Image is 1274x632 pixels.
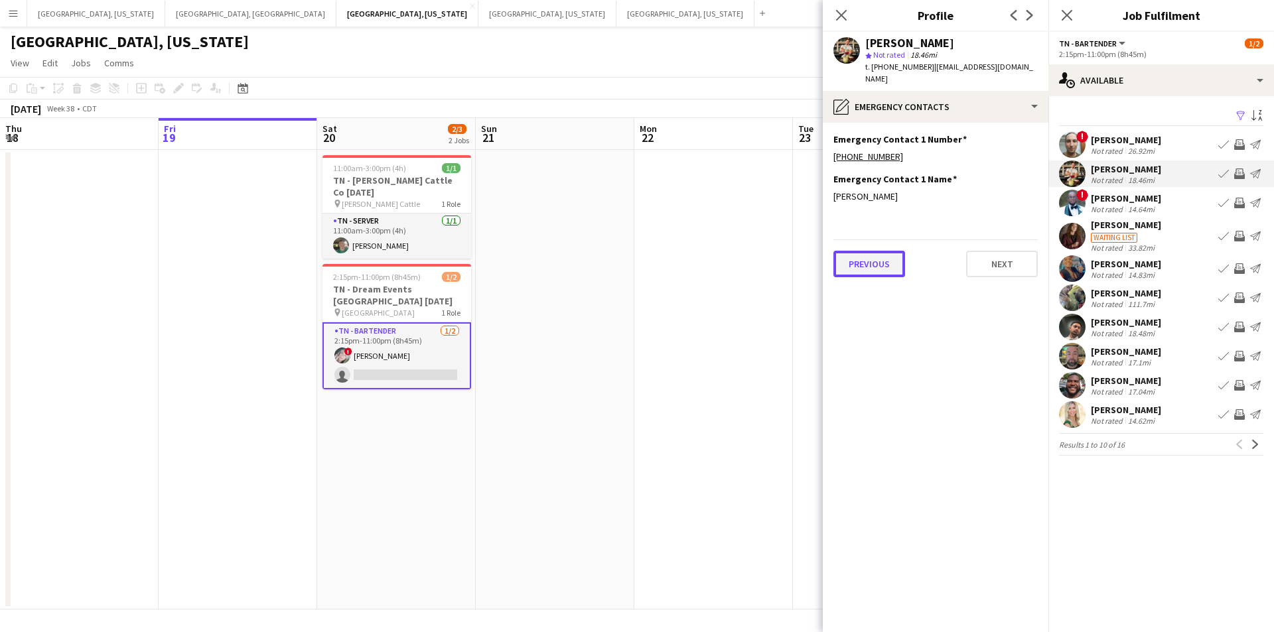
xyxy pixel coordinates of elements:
[833,251,905,277] button: Previous
[1091,270,1125,280] div: Not rated
[1059,49,1263,59] div: 2:15pm-11:00pm (8h45m)
[1091,258,1161,270] div: [PERSON_NAME]
[1059,440,1125,450] span: Results 1 to 10 of 16
[441,199,460,209] span: 1 Role
[1091,387,1125,397] div: Not rated
[11,57,29,69] span: View
[1091,357,1125,367] div: Not rated
[322,283,471,307] h3: TN - Dream Events [GEOGRAPHIC_DATA] [DATE]
[1125,270,1157,280] div: 14.83mi
[1059,38,1127,48] button: TN - Bartender
[833,151,903,162] a: [PHONE_NUMBER]
[1091,219,1161,231] div: [PERSON_NAME]
[82,103,97,113] div: CDT
[1091,134,1161,146] div: [PERSON_NAME]
[344,348,352,355] span: !
[479,130,497,145] span: 21
[873,50,905,60] span: Not rated
[865,62,1033,84] span: | [EMAIL_ADDRESS][DOMAIN_NAME]
[336,1,478,27] button: [GEOGRAPHIC_DATA], [US_STATE]
[798,123,814,135] span: Tue
[1091,287,1161,299] div: [PERSON_NAME]
[449,135,469,145] div: 2 Jobs
[823,91,1048,123] div: Emergency contacts
[865,62,934,72] span: t. [PHONE_NUMBER]
[1125,243,1157,253] div: 33.82mi
[104,57,134,69] span: Comms
[442,163,460,173] span: 1/1
[11,102,41,115] div: [DATE]
[441,308,460,318] span: 1 Role
[1125,416,1157,426] div: 14.62mi
[640,123,657,135] span: Mon
[1091,233,1137,243] div: Waiting list
[71,57,91,69] span: Jobs
[833,190,1038,202] div: [PERSON_NAME]
[1091,404,1161,416] div: [PERSON_NAME]
[1091,163,1161,175] div: [PERSON_NAME]
[44,103,77,113] span: Week 38
[320,130,337,145] span: 20
[37,54,63,72] a: Edit
[908,50,940,60] span: 18.46mi
[333,272,421,282] span: 2:15pm-11:00pm (8h45m)
[1245,38,1263,48] span: 1/2
[1125,146,1157,156] div: 26.92mi
[1048,64,1274,96] div: Available
[1091,328,1125,338] div: Not rated
[5,54,35,72] a: View
[5,123,22,135] span: Thu
[1091,299,1125,309] div: Not rated
[1125,175,1157,185] div: 18.46mi
[442,272,460,282] span: 1/2
[481,123,497,135] span: Sun
[638,130,657,145] span: 22
[99,54,139,72] a: Comms
[162,130,176,145] span: 19
[42,57,58,69] span: Edit
[1091,346,1161,357] div: [PERSON_NAME]
[966,251,1038,277] button: Next
[322,123,337,135] span: Sat
[322,155,471,259] app-job-card: 11:00am-3:00pm (4h)1/1TN - [PERSON_NAME] Cattle Co [DATE] [PERSON_NAME] Cattle1 RoleTN - Server1/...
[833,133,967,145] h3: Emergency Contact 1 Number
[865,37,954,49] div: [PERSON_NAME]
[448,124,466,134] span: 2/3
[833,173,957,185] h3: Emergency Contact 1 Name
[1091,243,1125,253] div: Not rated
[3,130,22,145] span: 18
[1091,316,1161,328] div: [PERSON_NAME]
[1091,146,1125,156] div: Not rated
[165,1,336,27] button: [GEOGRAPHIC_DATA], [GEOGRAPHIC_DATA]
[1091,192,1161,204] div: [PERSON_NAME]
[1091,175,1125,185] div: Not rated
[342,308,415,318] span: [GEOGRAPHIC_DATA]
[1125,204,1157,214] div: 14.64mi
[616,1,754,27] button: [GEOGRAPHIC_DATA], [US_STATE]
[478,1,616,27] button: [GEOGRAPHIC_DATA], [US_STATE]
[322,322,471,389] app-card-role: TN - Bartender1/22:15pm-11:00pm (8h45m)![PERSON_NAME]
[1125,299,1157,309] div: 111.7mi
[322,174,471,198] h3: TN - [PERSON_NAME] Cattle Co [DATE]
[1125,357,1153,367] div: 17.1mi
[796,130,814,145] span: 23
[1091,375,1161,387] div: [PERSON_NAME]
[823,7,1048,24] h3: Profile
[333,163,406,173] span: 11:00am-3:00pm (4h)
[342,199,420,209] span: [PERSON_NAME] Cattle
[1048,7,1274,24] h3: Job Fulfilment
[322,264,471,389] app-job-card: 2:15pm-11:00pm (8h45m)1/2TN - Dream Events [GEOGRAPHIC_DATA] [DATE] [GEOGRAPHIC_DATA]1 RoleTN - B...
[1076,131,1088,143] span: !
[1059,38,1117,48] span: TN - Bartender
[1125,387,1157,397] div: 17.04mi
[1091,204,1125,214] div: Not rated
[66,54,96,72] a: Jobs
[1091,416,1125,426] div: Not rated
[322,214,471,259] app-card-role: TN - Server1/111:00am-3:00pm (4h)[PERSON_NAME]
[1125,328,1157,338] div: 18.48mi
[27,1,165,27] button: [GEOGRAPHIC_DATA], [US_STATE]
[11,32,249,52] h1: [GEOGRAPHIC_DATA], [US_STATE]
[1076,189,1088,201] span: !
